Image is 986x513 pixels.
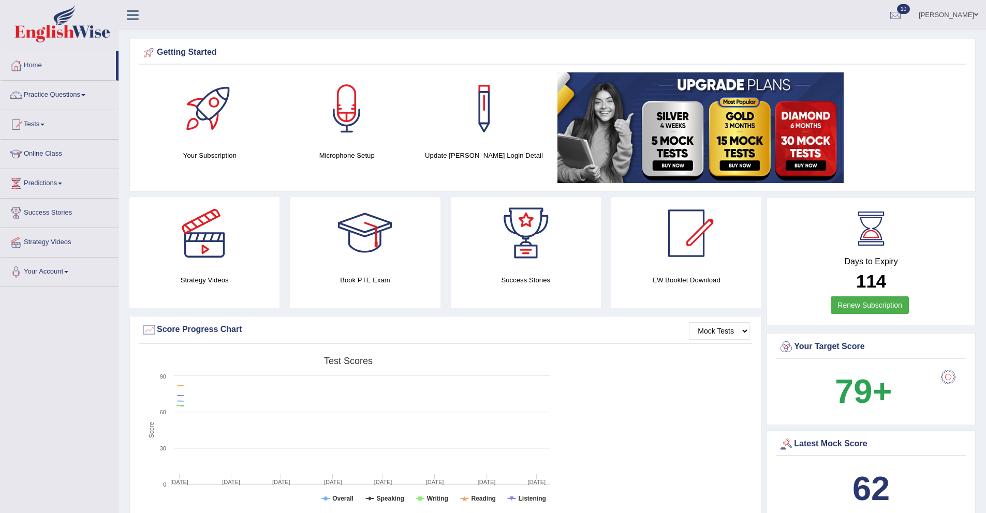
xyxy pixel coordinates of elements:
[374,479,392,485] tspan: [DATE]
[1,228,119,254] a: Strategy Videos
[856,271,886,291] b: 114
[471,495,495,502] tspan: Reading
[1,51,116,77] a: Home
[163,481,166,488] text: 0
[852,470,890,507] b: 62
[222,479,240,485] tspan: [DATE]
[421,150,548,161] h4: Update [PERSON_NAME] Login Detail
[451,275,601,285] h4: Success Stories
[129,275,279,285] h4: Strategy Videos
[427,495,448,502] tspan: Writing
[377,495,404,502] tspan: Speaking
[897,4,910,14] span: 10
[141,45,964,61] div: Getting Started
[1,81,119,107] a: Practice Questions
[528,479,546,485] tspan: [DATE]
[778,257,964,266] h4: Days to Expiry
[426,479,444,485] tspan: [DATE]
[272,479,290,485] tspan: [DATE]
[141,322,749,338] div: Score Progress Chart
[148,421,155,438] tspan: Score
[324,356,373,366] tspan: Test scores
[778,339,964,355] div: Your Target Score
[611,275,761,285] h4: EW Booklet Download
[557,72,844,183] img: small5.jpg
[478,479,496,485] tspan: [DATE]
[518,495,546,502] tspan: Listening
[332,495,354,502] tspan: Overall
[831,296,909,314] a: Renew Subscription
[1,169,119,195] a: Predictions
[160,373,166,380] text: 90
[1,110,119,136] a: Tests
[1,199,119,224] a: Success Stories
[284,150,410,161] h4: Microphone Setup
[146,150,273,161] h4: Your Subscription
[835,372,892,410] b: 79+
[324,479,342,485] tspan: [DATE]
[170,479,188,485] tspan: [DATE]
[1,140,119,165] a: Online Class
[290,275,440,285] h4: Book PTE Exam
[160,445,166,451] text: 30
[1,258,119,283] a: Your Account
[778,436,964,452] div: Latest Mock Score
[160,409,166,415] text: 60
